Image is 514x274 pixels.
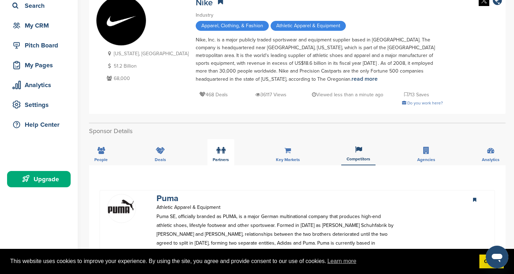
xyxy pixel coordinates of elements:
a: Pitch Board [7,37,71,53]
span: Deals [155,158,166,162]
span: Do you work here? [407,101,443,105]
h2: Sponsor Details [89,126,506,136]
span: Competitors [347,157,370,161]
span: Agencies [417,158,435,162]
img: Data [107,199,136,214]
p: 713 Saves [404,90,429,99]
a: Puma [156,193,178,204]
div: Industry [196,11,443,19]
div: Upgrade [11,173,71,185]
iframe: Button to launch messaging window [486,246,508,268]
span: Analytics [482,158,500,162]
p: [US_STATE], [GEOGRAPHIC_DATA] [105,49,189,58]
a: Analytics [7,77,71,93]
div: Pitch Board [11,39,71,52]
span: Athletic Apparel & Equipment [271,21,346,31]
span: Apparel, Clothing, & Fashion [196,21,269,31]
a: My Pages [7,57,71,73]
div: Analytics [11,79,71,91]
div: My CRM [11,19,71,32]
a: Do you work here? [402,101,443,105]
p: Athletic Apparel & Equipment [156,203,220,212]
p: 36117 Views [255,90,286,99]
a: My CRM [7,17,71,34]
a: read more [351,75,378,82]
span: Key Markets [276,158,300,162]
p: 51.2 Billion [105,62,189,70]
a: learn more about cookies [326,256,358,267]
span: Partners [213,158,229,162]
p: Viewed less than a minute ago [312,90,383,99]
div: Nike, Inc. is a major publicly traded sportswear and equipment supplier based in [GEOGRAPHIC_DATA... [196,36,443,83]
p: 68,000 [105,74,189,83]
div: Settings [11,98,71,111]
a: Help Center [7,116,71,133]
a: dismiss cookie message [479,255,504,269]
span: This website uses cookies to improve your experience. By using the site, you agree and provide co... [10,256,474,267]
div: Help Center [11,118,71,131]
span: People [94,158,108,162]
p: Puma SE, officially branded as PUMA, is a major German multinational company that produces high-e... [156,212,396,257]
p: 468 Deals [199,90,228,99]
a: Settings [7,97,71,113]
a: Upgrade [7,171,71,187]
div: My Pages [11,59,71,72]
